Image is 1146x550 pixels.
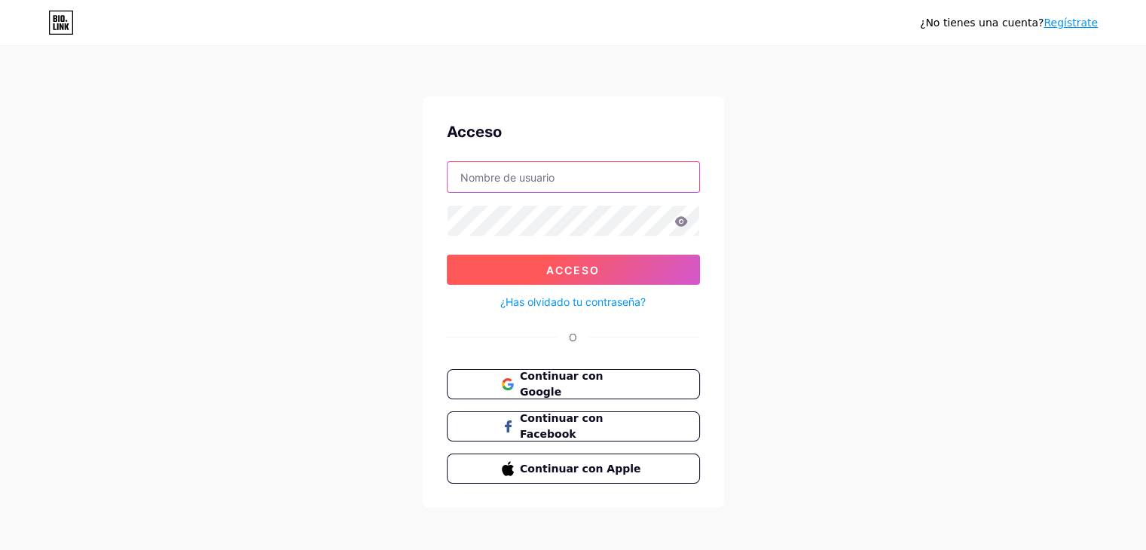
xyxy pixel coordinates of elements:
[520,370,603,398] font: Continuar con Google
[447,369,700,399] button: Continuar con Google
[520,463,640,475] font: Continuar con Apple
[520,412,603,440] font: Continuar con Facebook
[447,255,700,285] button: Acceso
[500,295,646,308] font: ¿Has olvidado tu contraseña?
[920,17,1044,29] font: ¿No tienes una cuenta?
[569,331,577,344] font: O
[546,264,600,277] font: Acceso
[448,162,699,192] input: Nombre de usuario
[447,454,700,484] button: Continuar con Apple
[1044,17,1098,29] a: Regístrate
[500,294,646,310] a: ¿Has olvidado tu contraseña?
[447,411,700,442] button: Continuar con Facebook
[447,123,502,141] font: Acceso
